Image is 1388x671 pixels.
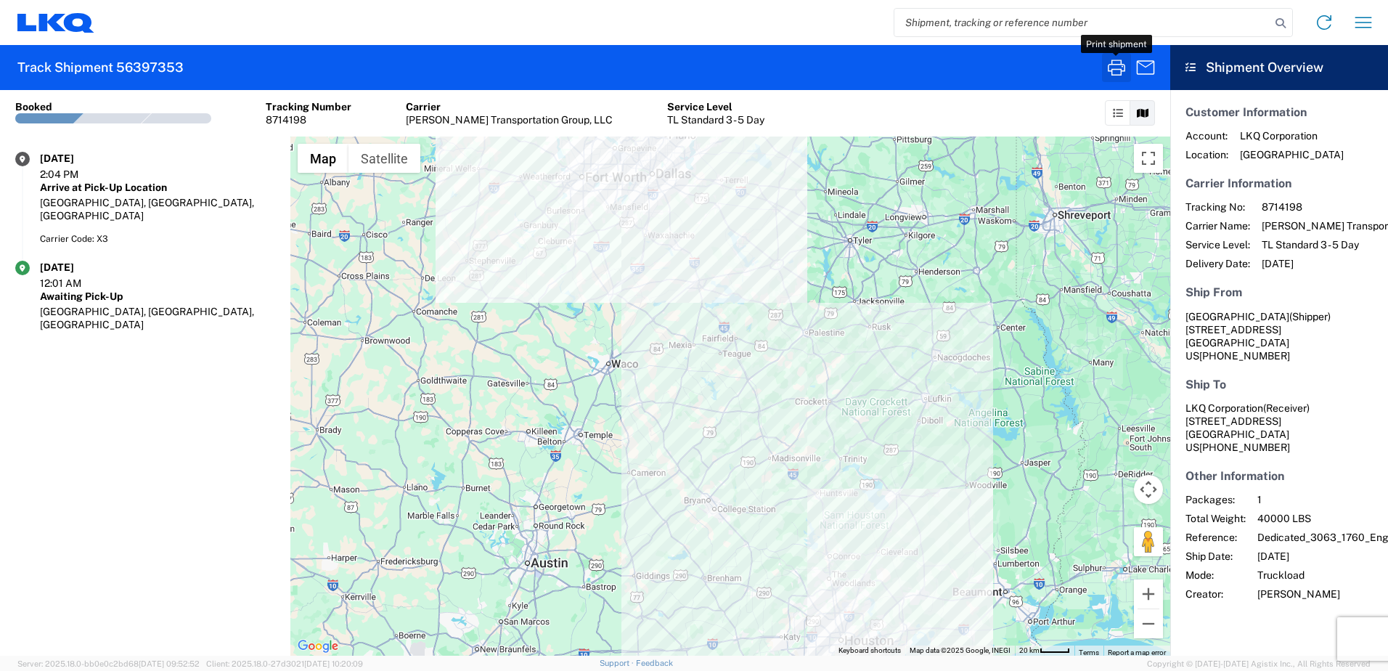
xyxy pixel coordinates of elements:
[1185,148,1228,161] span: Location:
[294,637,342,656] img: Google
[667,100,764,113] div: Service Level
[266,100,351,113] div: Tracking Number
[838,646,901,656] button: Keyboard shortcuts
[1185,238,1250,251] span: Service Level:
[1199,442,1290,453] span: [PHONE_NUMBER]
[1240,148,1344,161] span: [GEOGRAPHIC_DATA]
[40,181,275,194] div: Arrive at Pick-Up Location
[1185,311,1289,322] span: [GEOGRAPHIC_DATA]
[15,100,52,113] div: Booked
[40,261,113,274] div: [DATE]
[1240,129,1344,142] span: LKQ Corporation
[1289,311,1331,322] span: (Shipper)
[1185,129,1228,142] span: Account:
[304,659,363,668] span: [DATE] 10:20:09
[17,659,200,668] span: Server: 2025.18.0-bb0e0c2bd68
[294,637,342,656] a: Open this area in Google Maps (opens a new window)
[1170,45,1388,90] header: Shipment Overview
[40,232,275,245] div: Carrier Code: X3
[1019,646,1040,654] span: 20 km
[298,144,348,173] button: Show street map
[1134,527,1163,556] button: Drag Pegman onto the map to open Street View
[1185,257,1250,270] span: Delivery Date:
[1185,105,1373,119] h5: Customer Information
[1185,587,1246,601] span: Creator:
[1185,402,1373,454] address: [GEOGRAPHIC_DATA] US
[1185,219,1250,232] span: Carrier Name:
[1185,285,1373,299] h5: Ship From
[17,59,184,76] h2: Track Shipment 56397353
[266,113,351,126] div: 8714198
[1134,609,1163,638] button: Zoom out
[1263,402,1310,414] span: (Receiver)
[40,305,275,331] div: [GEOGRAPHIC_DATA], [GEOGRAPHIC_DATA], [GEOGRAPHIC_DATA]
[40,196,275,222] div: [GEOGRAPHIC_DATA], [GEOGRAPHIC_DATA], [GEOGRAPHIC_DATA]
[1185,310,1373,362] address: [GEOGRAPHIC_DATA] US
[667,113,764,126] div: TL Standard 3 - 5 Day
[910,646,1011,654] span: Map data ©2025 Google, INEGI
[1108,648,1166,656] a: Report a map error
[1185,569,1246,582] span: Mode:
[206,659,363,668] span: Client: 2025.18.0-27d3021
[1015,646,1074,656] button: Map Scale: 20 km per 38 pixels
[1185,531,1246,544] span: Reference:
[40,290,275,303] div: Awaiting Pick-Up
[894,9,1270,36] input: Shipment, tracking or reference number
[1134,475,1163,504] button: Map camera controls
[40,277,113,290] div: 12:01 AM
[139,659,200,668] span: [DATE] 09:52:52
[1185,550,1246,563] span: Ship Date:
[1185,378,1373,391] h5: Ship To
[600,659,636,667] a: Support
[406,113,613,126] div: [PERSON_NAME] Transportation Group, LLC
[40,152,113,165] div: [DATE]
[1185,402,1310,427] span: LKQ Corporation [STREET_ADDRESS]
[1185,512,1246,525] span: Total Weight:
[1185,200,1250,213] span: Tracking No:
[348,144,420,173] button: Show satellite imagery
[1185,469,1373,483] h5: Other Information
[406,100,613,113] div: Carrier
[1185,324,1281,335] span: [STREET_ADDRESS]
[1134,144,1163,173] button: Toggle fullscreen view
[636,659,673,667] a: Feedback
[1147,657,1371,670] span: Copyright © [DATE]-[DATE] Agistix Inc., All Rights Reserved
[1134,579,1163,609] button: Zoom in
[1185,493,1246,506] span: Packages:
[1199,350,1290,362] span: [PHONE_NUMBER]
[1185,176,1373,190] h5: Carrier Information
[1079,648,1099,656] a: Terms
[40,168,113,181] div: 2:04 PM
